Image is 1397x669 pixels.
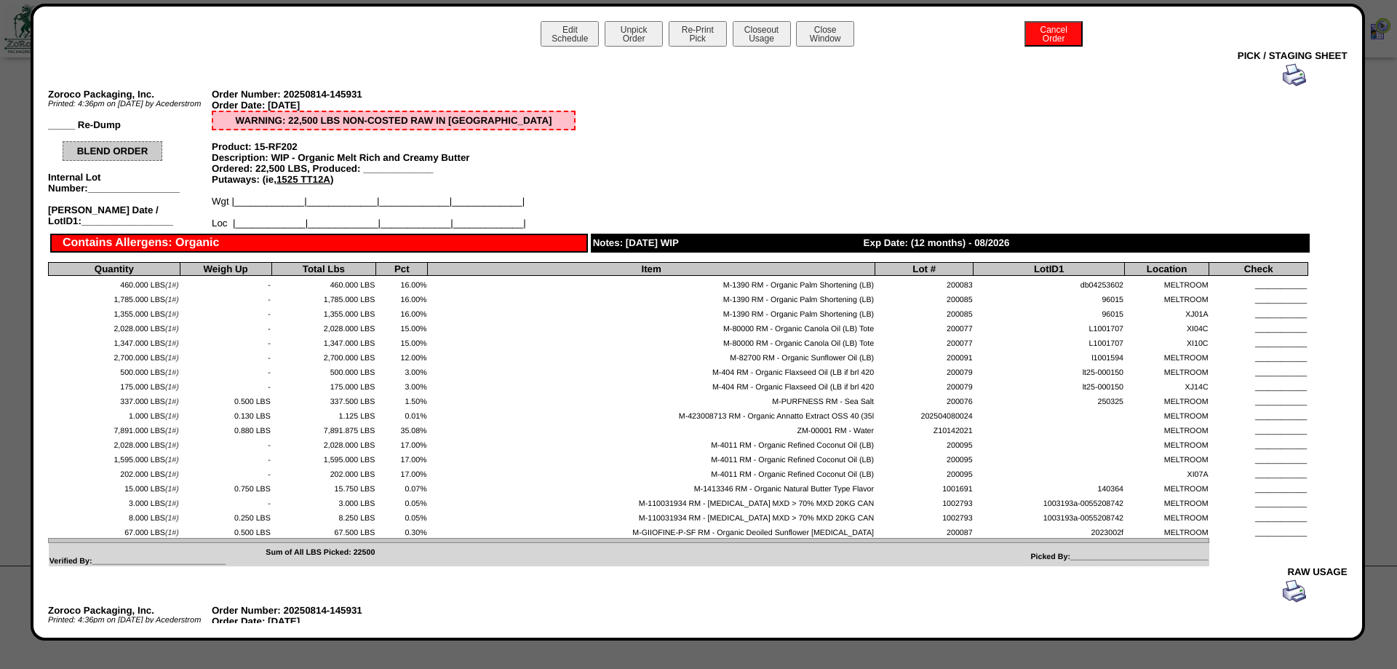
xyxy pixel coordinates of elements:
[180,349,271,363] td: -
[212,616,576,627] div: Order Date: [DATE]
[49,436,180,451] td: 2,028.000 LBS
[1283,579,1306,603] img: print.gif
[271,421,376,436] td: 7,891.875 LBS
[271,436,376,451] td: 2,028.000 LBS
[428,523,875,538] td: M-GIIOFINE-P-SF RM - Organic Deoiled Sunflower [MEDICAL_DATA]
[1124,334,1209,349] td: XI10C
[376,543,1209,566] td: Picked By:________________________________
[49,392,180,407] td: 337.000 LBS
[428,378,875,392] td: M-404 RM - Organic Flaxseed Oil (LB if brl 420
[875,451,974,465] td: 200095
[48,100,212,108] div: Printed: 4:36pm on [DATE] by Acederstrom
[165,529,179,537] span: (1#)
[180,523,271,538] td: 0.500 LBS
[875,494,974,509] td: 1002793
[428,320,875,334] td: M-80000 RM - Organic Canola Oil (LB) Tote
[376,392,428,407] td: 1.50%
[276,174,330,185] u: 1525 TT12A
[875,276,974,290] td: 200083
[974,480,1124,494] td: 140364
[49,276,180,290] td: 460.000 LBS
[48,205,212,226] div: [PERSON_NAME] Date / LotID1:_________________
[376,465,428,480] td: 17.00%
[165,383,179,392] span: (1#)
[1209,494,1308,509] td: ____________
[180,276,271,290] td: -
[271,480,376,494] td: 15.750 LBS
[63,141,162,161] div: BLEND ORDER
[49,543,376,566] td: Sum of All LBS Picked: 22500
[48,89,212,100] div: Zoroco Packaging, Inc.
[875,363,974,378] td: 200079
[165,354,179,363] span: (1#)
[974,363,1124,378] td: lt25-000150
[180,494,271,509] td: -
[271,465,376,480] td: 202.000 LBS
[1124,480,1209,494] td: MELTROOM
[1124,363,1209,378] td: MELTROOM
[376,276,428,290] td: 16.00%
[180,465,271,480] td: -
[180,305,271,320] td: -
[1124,465,1209,480] td: XI07A
[861,234,1310,253] div: Exp Date: (12 months) - 08/2026
[49,305,180,320] td: 1,355.000 LBS
[180,451,271,465] td: -
[165,397,179,406] span: (1#)
[50,234,588,253] div: Contains Allergens: Organic
[212,89,576,100] div: Order Number: 20250814-145931
[376,480,428,494] td: 0.07%
[212,163,576,174] div: Ordered: 22,500 LBS, Produced: _____________
[974,378,1124,392] td: lt25-000150
[1209,378,1308,392] td: ____________
[428,451,875,465] td: M-4011 RM - Organic Refined Coconut Oil (LB)
[1209,349,1308,363] td: ____________
[1209,436,1308,451] td: ____________
[165,485,179,494] span: (1#)
[212,196,576,229] div: Wgt |_____________|_____________|_____________|_____________| Loc |_____________|_____________|__...
[271,494,376,509] td: 3.000 LBS
[271,378,376,392] td: 175.000 LBS
[49,480,180,494] td: 15.000 LBS
[605,21,663,47] button: UnpickOrder
[49,334,180,349] td: 1,347.000 LBS
[376,320,428,334] td: 15.00%
[180,290,271,305] td: -
[212,141,576,152] div: Product: 15-RF202
[165,310,179,319] span: (1#)
[271,320,376,334] td: 2,028.000 LBS
[974,494,1124,509] td: 1003193a-0055208742
[212,111,576,130] div: WARNING: 22,500 LBS NON-COSTED RAW IN [GEOGRAPHIC_DATA]
[212,100,576,111] div: Order Date: [DATE]
[428,392,875,407] td: M-PURFNESS RM - Sea Salt
[875,290,974,305] td: 200085
[875,392,974,407] td: 200076
[271,263,376,276] th: Total Lbs
[974,509,1124,523] td: 1003193a-0055208742
[49,363,180,378] td: 500.000 LBS
[1124,305,1209,320] td: XJ01A
[271,334,376,349] td: 1,347.000 LBS
[1124,349,1209,363] td: MELTROOM
[1209,509,1308,523] td: ____________
[271,523,376,538] td: 67.500 LBS
[271,290,376,305] td: 1,785.000 LBS
[428,421,875,436] td: ZM-00001 RM - Water
[1209,523,1308,538] td: ____________
[271,407,376,421] td: 1.125 LBS
[49,509,180,523] td: 8.000 LBS
[1124,523,1209,538] td: MELTROOM
[271,363,376,378] td: 500.000 LBS
[165,456,179,464] span: (1#)
[49,378,180,392] td: 175.000 LBS
[591,234,862,253] div: Notes: [DATE] WIP
[796,21,854,47] button: CloseWindow
[376,494,428,509] td: 0.05%
[180,334,271,349] td: -
[180,407,271,421] td: 0.130 LBS
[49,421,180,436] td: 7,891.000 LBS
[49,320,180,334] td: 2,028.000 LBS
[1209,305,1308,320] td: ____________
[49,263,180,276] th: Quantity
[974,305,1124,320] td: 96015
